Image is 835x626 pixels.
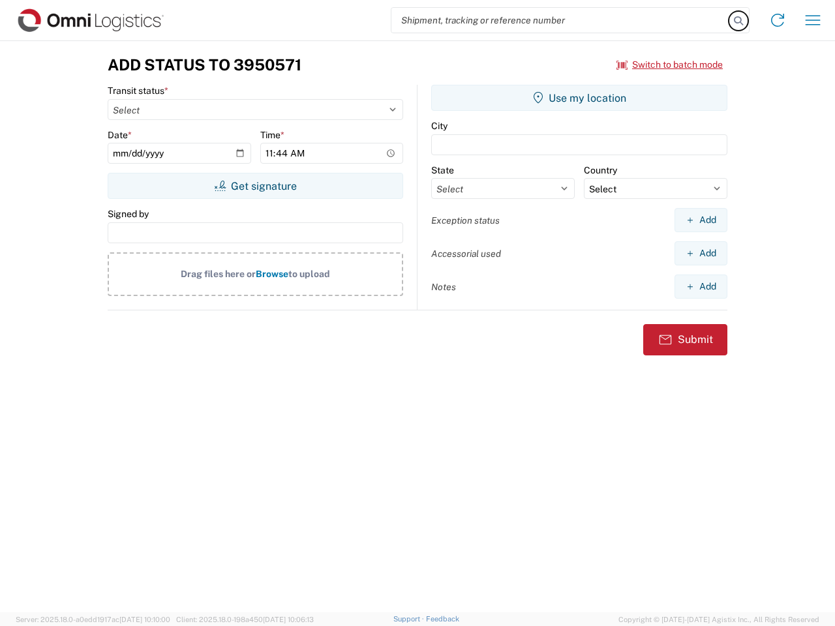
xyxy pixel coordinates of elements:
[431,120,448,132] label: City
[393,615,426,623] a: Support
[584,164,617,176] label: Country
[426,615,459,623] a: Feedback
[431,248,501,260] label: Accessorial used
[288,269,330,279] span: to upload
[675,275,727,299] button: Add
[260,129,284,141] label: Time
[431,215,500,226] label: Exception status
[16,616,170,623] span: Server: 2025.18.0-a0edd1917ac
[391,8,729,33] input: Shipment, tracking or reference number
[108,55,301,74] h3: Add Status to 3950571
[616,54,723,76] button: Switch to batch mode
[108,208,149,220] label: Signed by
[108,173,403,199] button: Get signature
[176,616,314,623] span: Client: 2025.18.0-198a450
[431,85,727,111] button: Use my location
[119,616,170,623] span: [DATE] 10:10:00
[431,281,456,293] label: Notes
[643,324,727,355] button: Submit
[618,614,819,625] span: Copyright © [DATE]-[DATE] Agistix Inc., All Rights Reserved
[675,241,727,265] button: Add
[263,616,314,623] span: [DATE] 10:06:13
[256,269,288,279] span: Browse
[108,129,132,141] label: Date
[431,164,454,176] label: State
[675,208,727,232] button: Add
[181,269,256,279] span: Drag files here or
[108,85,168,97] label: Transit status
